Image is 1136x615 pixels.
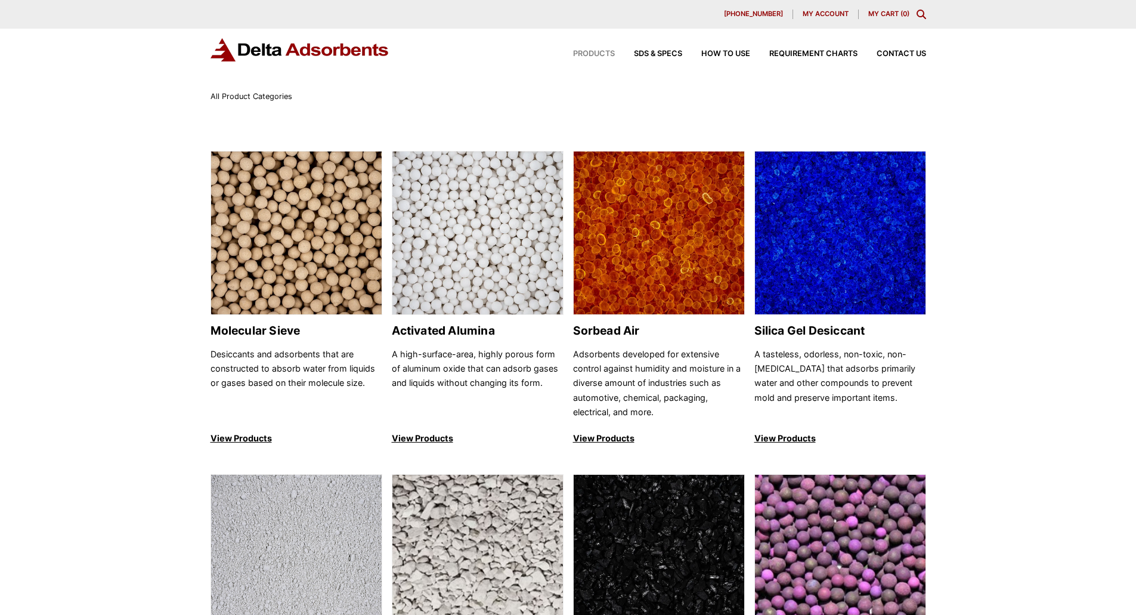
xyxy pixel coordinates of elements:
[211,92,292,101] span: All Product Categories
[917,10,926,19] div: Toggle Modal Content
[574,152,744,316] img: Sorbead Air
[858,50,926,58] a: Contact Us
[392,431,564,446] p: View Products
[714,10,793,19] a: [PHONE_NUMBER]
[554,50,615,58] a: Products
[211,152,382,316] img: Molecular Sieve
[903,10,907,18] span: 0
[573,324,745,338] h2: Sorbead Air
[803,11,849,17] span: My account
[573,50,615,58] span: Products
[724,11,783,17] span: [PHONE_NUMBER]
[392,151,564,446] a: Activated Alumina Activated Alumina A high-surface-area, highly porous form of aluminum oxide tha...
[392,152,563,316] img: Activated Alumina
[211,431,382,446] p: View Products
[769,50,858,58] span: Requirement Charts
[682,50,750,58] a: How to Use
[392,324,564,338] h2: Activated Alumina
[573,431,745,446] p: View Products
[211,151,382,446] a: Molecular Sieve Molecular Sieve Desiccants and adsorbents that are constructed to absorb water fr...
[634,50,682,58] span: SDS & SPECS
[877,50,926,58] span: Contact Us
[211,347,382,420] p: Desiccants and adsorbents that are constructed to absorb water from liquids or gases based on the...
[211,324,382,338] h2: Molecular Sieve
[754,431,926,446] p: View Products
[615,50,682,58] a: SDS & SPECS
[868,10,909,18] a: My Cart (0)
[754,324,926,338] h2: Silica Gel Desiccant
[211,38,389,61] img: Delta Adsorbents
[755,152,925,316] img: Silica Gel Desiccant
[754,151,926,446] a: Silica Gel Desiccant Silica Gel Desiccant A tasteless, odorless, non-toxic, non-[MEDICAL_DATA] th...
[701,50,750,58] span: How to Use
[754,347,926,420] p: A tasteless, odorless, non-toxic, non-[MEDICAL_DATA] that adsorbs primarily water and other compo...
[573,151,745,446] a: Sorbead Air Sorbead Air Adsorbents developed for extensive control against humidity and moisture ...
[392,347,564,420] p: A high-surface-area, highly porous form of aluminum oxide that can adsorb gases and liquids witho...
[573,347,745,420] p: Adsorbents developed for extensive control against humidity and moisture in a diverse amount of i...
[750,50,858,58] a: Requirement Charts
[793,10,859,19] a: My account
